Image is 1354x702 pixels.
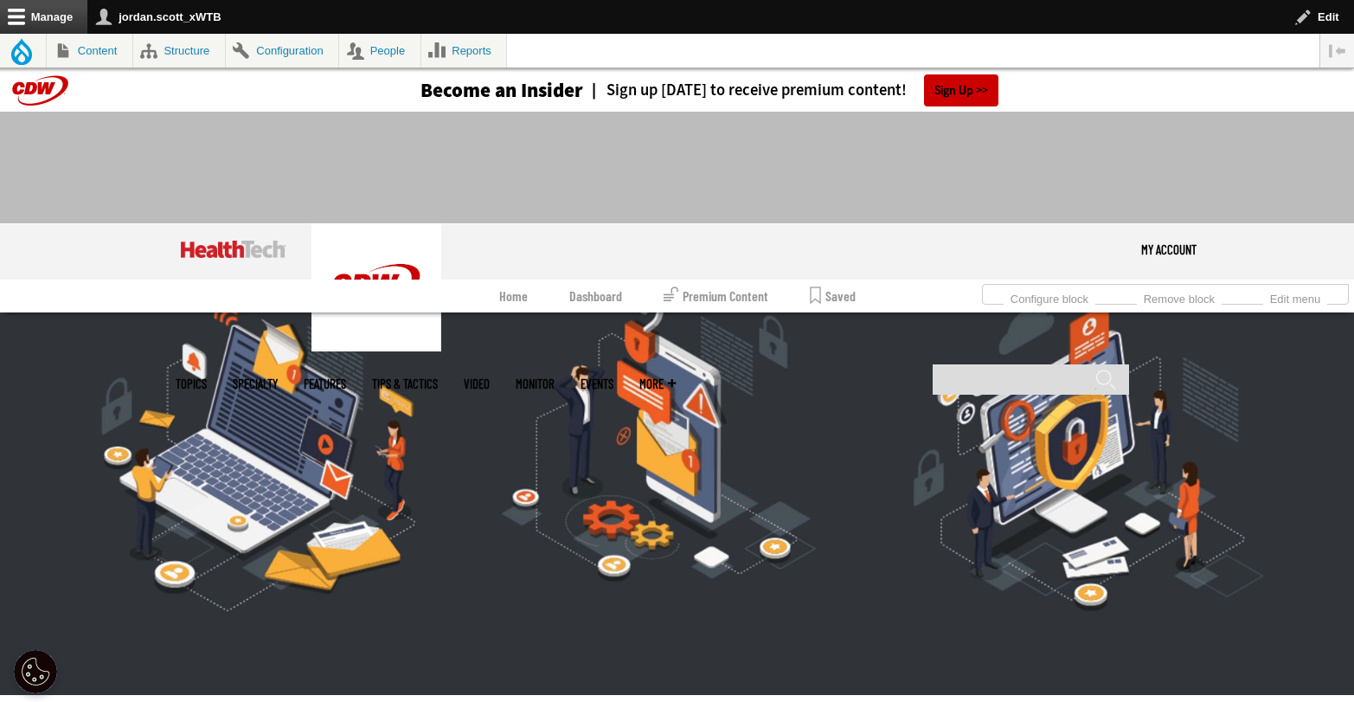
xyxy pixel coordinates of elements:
[226,34,338,68] a: Configuration
[1141,223,1197,275] div: User menu
[499,280,528,312] a: Home
[639,377,676,390] span: More
[1004,287,1095,306] a: Configure block
[581,377,613,390] a: Events
[810,280,856,312] a: Saved
[176,377,207,390] span: Topics
[311,223,441,351] img: Home
[1263,287,1327,306] a: Edit menu
[14,650,57,693] div: Cookie Settings
[47,34,132,68] a: Content
[924,74,998,106] a: Sign Up
[420,81,583,100] h3: Become an Insider
[516,377,555,390] a: MonITor
[583,82,907,99] a: Sign up [DATE] to receive premium content!
[1141,223,1197,275] a: My Account
[421,34,507,68] a: Reports
[569,280,622,312] a: Dashboard
[233,377,278,390] span: Specialty
[372,377,438,390] a: Tips & Tactics
[133,34,225,68] a: Structure
[304,377,346,390] a: Features
[339,34,420,68] a: People
[356,81,583,100] a: Become an Insider
[1137,287,1222,306] a: Remove block
[1320,34,1354,68] button: Vertical orientation
[363,129,992,207] iframe: advertisement
[181,241,286,258] img: Home
[311,338,441,356] a: CDW
[464,377,490,390] a: Video
[14,650,57,693] button: Open Preferences
[664,280,768,312] a: Premium Content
